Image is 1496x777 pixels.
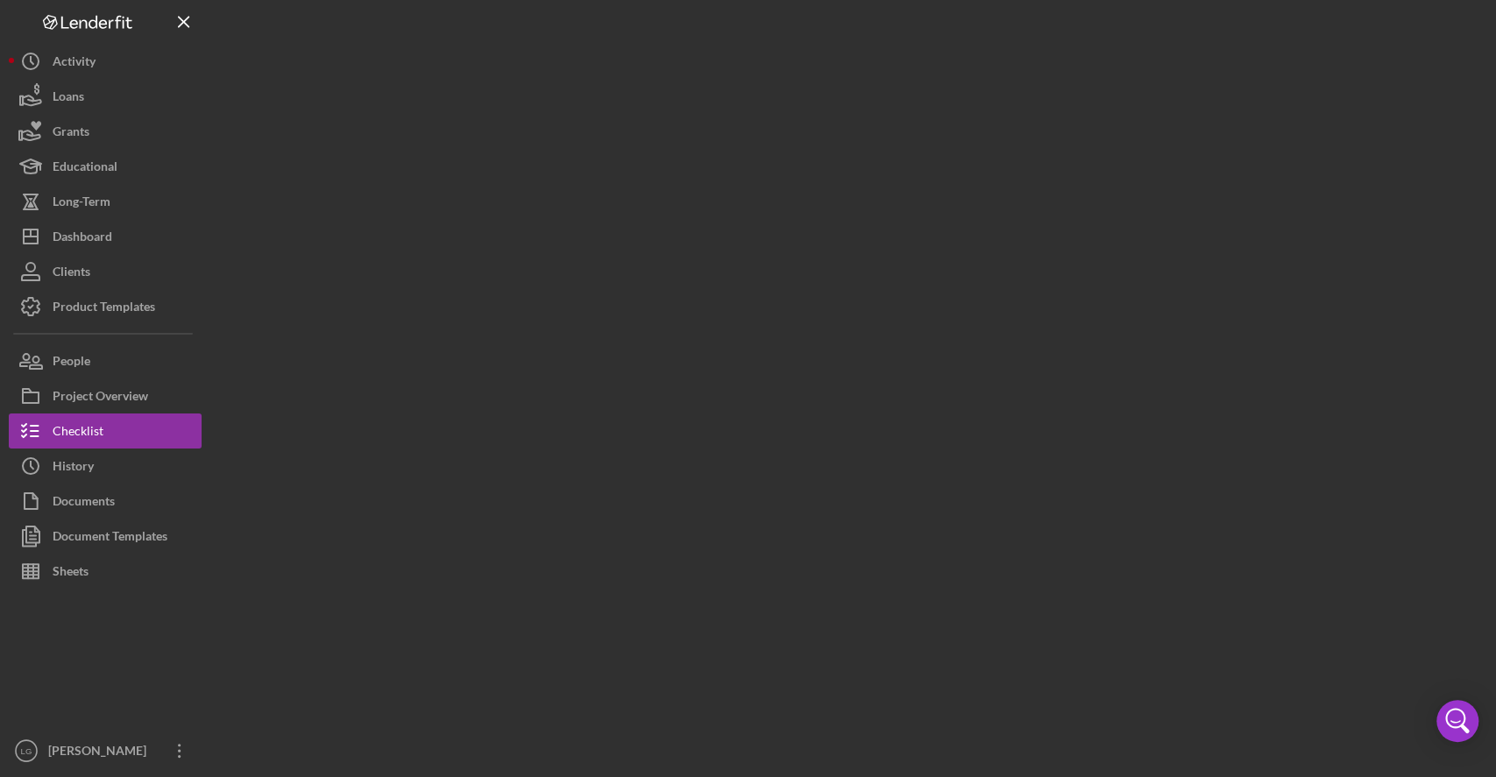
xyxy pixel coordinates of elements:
[53,184,110,223] div: Long-Term
[53,413,103,453] div: Checklist
[9,554,202,589] button: Sheets
[1436,700,1478,742] div: Open Intercom Messenger
[9,289,202,324] button: Product Templates
[9,149,202,184] button: Educational
[53,254,90,293] div: Clients
[53,484,115,523] div: Documents
[21,746,32,756] text: LG
[9,519,202,554] button: Document Templates
[44,733,158,773] div: [PERSON_NAME]
[9,79,202,114] button: Loans
[9,413,202,449] button: Checklist
[9,254,202,289] button: Clients
[9,343,202,378] button: People
[53,289,155,328] div: Product Templates
[9,733,202,768] button: LG[PERSON_NAME]
[9,449,202,484] button: History
[9,44,202,79] button: Activity
[53,149,117,188] div: Educational
[9,219,202,254] button: Dashboard
[9,114,202,149] button: Grants
[9,378,202,413] button: Project Overview
[9,484,202,519] button: Documents
[53,79,84,118] div: Loans
[53,449,94,488] div: History
[53,378,148,418] div: Project Overview
[53,114,89,153] div: Grants
[53,44,96,83] div: Activity
[53,219,112,258] div: Dashboard
[53,519,167,558] div: Document Templates
[53,343,90,383] div: People
[9,184,202,219] button: Long-Term
[53,554,89,593] div: Sheets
